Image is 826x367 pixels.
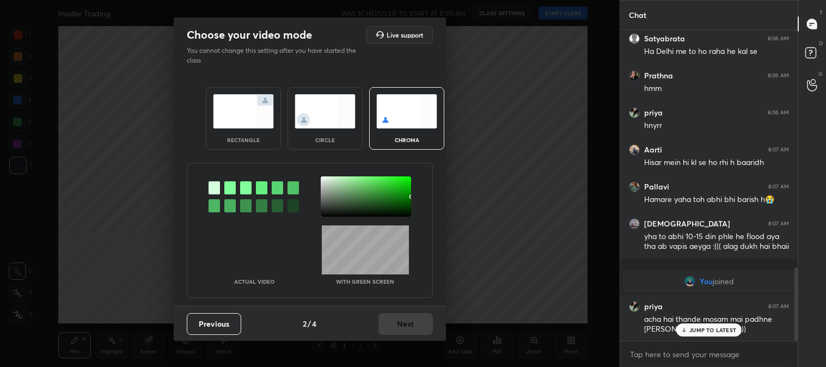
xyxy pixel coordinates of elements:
h6: Prathna [644,71,673,81]
p: With green screen [336,279,394,284]
img: 2e972bb6784346fbb5b0f346d15f8e14.jpg [629,70,640,81]
h6: [DEMOGRAPHIC_DATA] [644,219,730,229]
p: You cannot change this setting after you have started the class [187,46,363,65]
div: grid [620,30,798,341]
div: Ha Delhi me to ho raha he kal se [644,46,789,57]
span: joined [712,277,733,286]
img: 96871bec4e5a4ab89eb76bbd63f4ed98.jpg [629,181,640,192]
h5: Live support [387,32,423,38]
h4: 4 [312,318,316,329]
div: rectangle [222,137,265,143]
div: hnyrr [644,120,789,131]
div: Hisar mein hi kl se ho rhi h baaridh [644,157,789,168]
img: 5ced10da23c44f55aea9bbd5aa355b33.jpg [629,144,640,155]
h6: priya [644,302,663,311]
div: circle [303,137,347,143]
p: Actual Video [234,279,274,284]
div: acha hai thande mosam mai padhne [PERSON_NAME] aata hai :))) [644,314,789,335]
div: Hamare yaha toh abhi bhi barish h😭 [644,194,789,205]
h6: priya [644,108,663,118]
div: yha to abhi 10-15 din phle he flood aya tha ab vapis aeyga :((( alag dukh hai bhaii [644,231,789,252]
p: Chat [620,1,655,29]
span: You [699,277,712,286]
img: 3 [629,107,640,118]
p: G [818,70,823,78]
div: 8:07 AM [768,221,789,227]
img: circleScreenIcon.acc0effb.svg [295,94,356,129]
p: D [819,39,823,47]
img: normalScreenIcon.ae25ed63.svg [213,94,274,129]
div: 8:06 AM [768,35,789,42]
div: 8:07 AM [768,146,789,153]
h6: Pallavi [644,182,669,192]
p: T [819,9,823,17]
div: 8:06 AM [768,109,789,116]
div: chroma [385,137,429,143]
img: chromaScreenIcon.c19ab0a0.svg [376,94,437,129]
h4: / [308,318,311,329]
div: hmm [644,83,789,94]
button: Previous [187,313,241,335]
h4: 2 [303,318,307,329]
img: 6dbef93320df4613bd34466e231d4145.jpg [684,276,695,287]
div: 8:06 AM [768,72,789,79]
h6: Satyabrata [644,34,685,44]
p: JUMP TO LATEST [689,327,736,333]
img: 3 [629,301,640,312]
img: default.png [629,33,640,44]
img: 389ffd5130804538a00b5f487dcc5233.jpg [629,218,640,229]
div: 8:07 AM [768,303,789,310]
h2: Choose your video mode [187,28,312,42]
div: 8:07 AM [768,183,789,190]
h6: Aarti [644,145,662,155]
